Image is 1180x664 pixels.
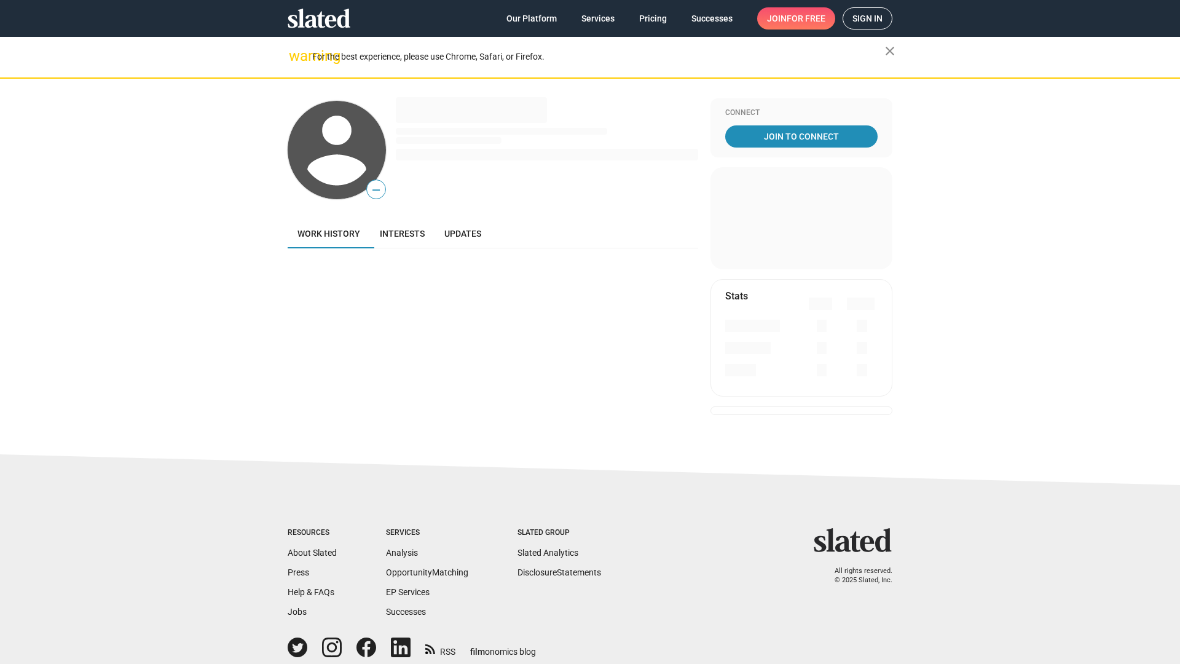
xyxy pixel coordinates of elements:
a: Analysis [386,548,418,558]
mat-card-title: Stats [725,290,748,302]
div: Services [386,528,468,538]
a: Join To Connect [725,125,878,148]
a: Services [572,7,624,30]
p: All rights reserved. © 2025 Slated, Inc. [822,567,892,585]
span: Interests [380,229,425,239]
span: Updates [444,229,481,239]
mat-icon: warning [289,49,304,63]
a: Slated Analytics [517,548,578,558]
a: Press [288,567,309,577]
span: Join To Connect [728,125,875,148]
div: Connect [725,108,878,118]
a: Our Platform [497,7,567,30]
span: film [470,647,485,657]
a: Work history [288,219,370,248]
a: EP Services [386,587,430,597]
a: Interests [370,219,435,248]
span: Our Platform [506,7,557,30]
a: Successes [386,607,426,617]
a: filmonomics blog [470,636,536,658]
span: Services [581,7,615,30]
a: About Slated [288,548,337,558]
span: for free [787,7,825,30]
mat-icon: close [883,44,897,58]
span: Successes [691,7,733,30]
a: Help & FAQs [288,587,334,597]
a: Updates [435,219,491,248]
a: Successes [682,7,742,30]
span: Work history [297,229,360,239]
a: Joinfor free [757,7,835,30]
a: Jobs [288,607,307,617]
div: Resources [288,528,337,538]
a: RSS [425,639,455,658]
a: Sign in [843,7,892,30]
div: Slated Group [517,528,601,538]
a: Pricing [629,7,677,30]
span: Pricing [639,7,667,30]
span: Sign in [852,8,883,29]
div: For the best experience, please use Chrome, Safari, or Firefox. [312,49,885,65]
span: — [367,182,385,198]
a: DisclosureStatements [517,567,601,577]
a: OpportunityMatching [386,567,468,577]
span: Join [767,7,825,30]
